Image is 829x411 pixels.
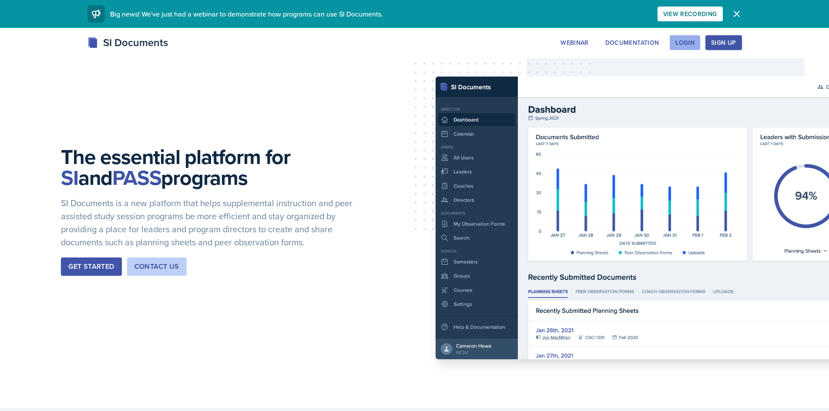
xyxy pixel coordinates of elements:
div: Documentation [605,39,659,46]
span: Big news! We've just had a webinar to demonstrate how programs can use SI Documents. [110,9,383,19]
button: Login [670,35,700,50]
button: Webinar [555,35,594,50]
button: Get Started [61,257,121,276]
div: Sign Up [711,39,736,46]
button: Documentation [600,35,665,50]
button: Sign Up [705,35,742,50]
div: Contact Us [134,261,179,272]
button: View Recording [658,7,723,21]
div: SI Documents [87,35,168,50]
div: Get Started [68,261,114,272]
div: Login [675,39,695,46]
button: Contact Us [127,257,187,276]
div: View Recording [663,10,717,17]
div: Webinar [560,39,588,46]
